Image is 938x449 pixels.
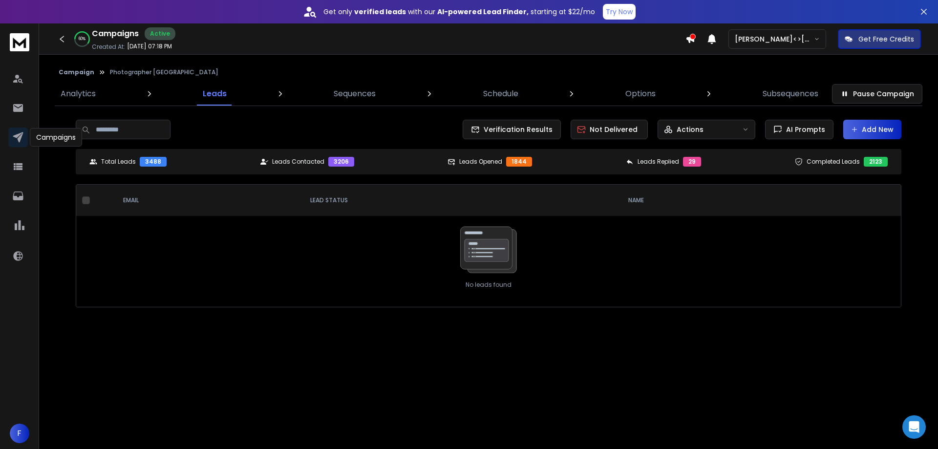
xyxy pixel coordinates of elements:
[272,158,324,166] p: Leads Contacted
[843,120,901,139] button: Add New
[203,88,227,100] p: Leads
[463,120,561,139] button: Verification Results
[92,28,139,40] h1: Campaigns
[620,185,807,216] th: NAME
[323,7,595,17] p: Get only with our starting at $22/mo
[807,158,860,166] p: Completed Leads
[763,88,818,100] p: Subsequences
[590,125,638,134] p: Not Delivered
[197,82,233,106] a: Leads
[30,128,82,147] div: Campaigns
[477,82,524,106] a: Schedule
[483,88,518,100] p: Schedule
[506,157,532,167] div: 1844
[92,43,125,51] p: Created At:
[466,281,512,289] p: No leads found
[832,84,922,104] button: Pause Campaign
[10,33,29,51] img: logo
[858,34,914,44] p: Get Free Credits
[603,4,636,20] button: Try Now
[683,157,701,167] div: 29
[902,415,926,439] div: Open Intercom Messenger
[782,125,825,134] span: AI Prompts
[328,82,382,106] a: Sequences
[55,82,102,106] a: Analytics
[765,120,833,139] button: AI Prompts
[838,29,921,49] button: Get Free Credits
[480,125,553,134] span: Verification Results
[334,88,376,100] p: Sequences
[735,34,814,44] p: [PERSON_NAME]<>[PERSON_NAME]
[606,7,633,17] p: Try Now
[79,36,85,42] p: 60 %
[864,157,888,167] div: 2123
[354,7,406,17] strong: verified leads
[110,68,218,76] p: Photographer [GEOGRAPHIC_DATA]
[145,27,175,40] div: Active
[115,185,302,216] th: EMAIL
[677,125,703,134] p: Actions
[302,185,620,216] th: LEAD STATUS
[101,158,136,166] p: Total Leads
[459,158,502,166] p: Leads Opened
[437,7,529,17] strong: AI-powered Lead Finder,
[328,157,354,167] div: 3206
[10,424,29,443] button: F
[625,88,656,100] p: Options
[127,43,172,50] p: [DATE] 07:18 PM
[619,82,661,106] a: Options
[757,82,824,106] a: Subsequences
[59,68,94,76] button: Campaign
[61,88,96,100] p: Analytics
[140,157,167,167] div: 3488
[638,158,679,166] p: Leads Replied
